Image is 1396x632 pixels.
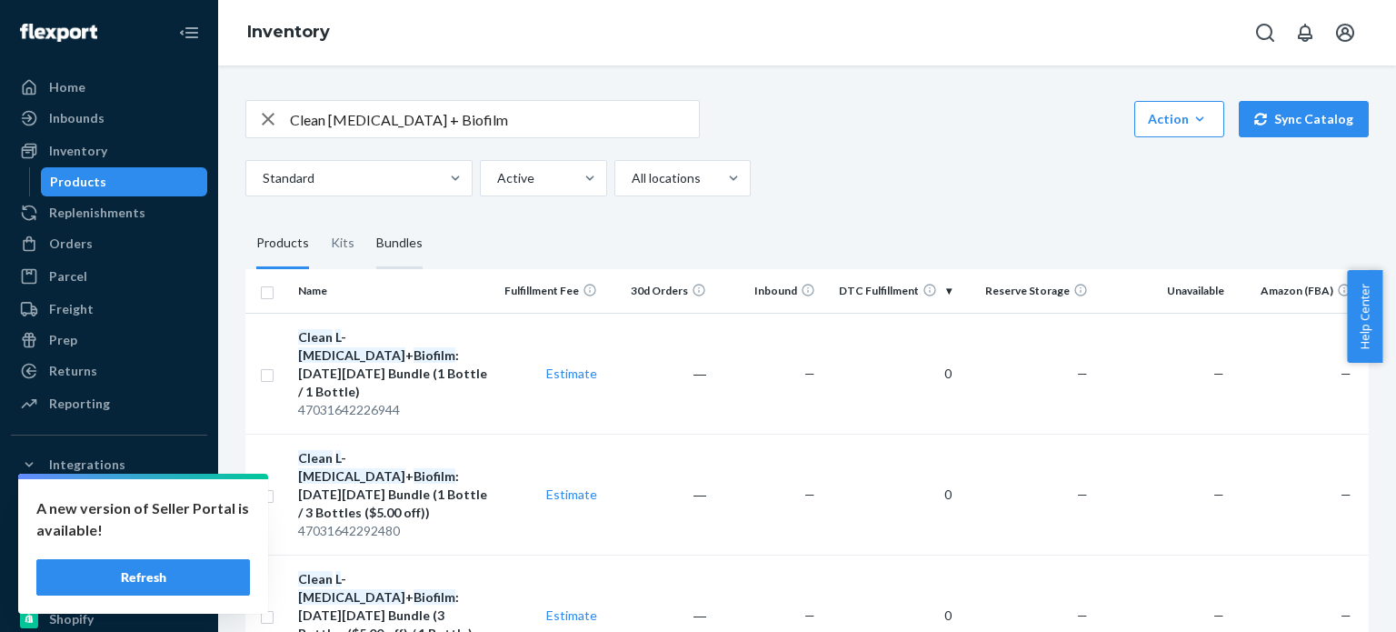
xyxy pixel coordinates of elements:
[11,198,207,227] a: Replenishments
[298,522,488,540] div: 47031642292480
[1341,366,1351,381] span: —
[298,468,405,484] em: [MEDICAL_DATA]
[1077,487,1088,502] span: —
[1077,366,1088,381] span: —
[11,104,207,133] a: Inbounds
[11,389,207,418] a: Reporting
[298,328,488,401] div: - + : [DATE][DATE] Bundle (1 Bottle / 1 Bottle)
[11,543,207,572] a: eBay
[630,169,632,187] input: All locations
[804,487,815,502] span: —
[1213,366,1224,381] span: —
[1213,607,1224,623] span: —
[376,218,423,269] div: Bundles
[298,347,405,363] em: [MEDICAL_DATA]
[11,356,207,386] a: Returns
[1341,607,1351,623] span: —
[823,269,959,313] th: DTC Fulfillment
[1095,269,1231,313] th: Unavailable
[414,589,455,605] em: Biofilm
[49,267,87,286] div: Parcel
[1213,487,1224,502] span: —
[298,449,488,522] div: - + : [DATE][DATE] Bundle (1 Bottle / 3 Bottles ($5.00 off))
[414,347,455,363] em: Biofilm
[1247,15,1283,51] button: Open Search Box
[49,362,97,380] div: Returns
[298,589,405,605] em: [MEDICAL_DATA]
[11,229,207,258] a: Orders
[331,218,354,269] div: Kits
[49,331,77,349] div: Prep
[335,329,341,345] em: L
[298,329,333,345] em: Clean
[11,326,207,355] a: Prep
[49,78,85,96] div: Home
[1148,110,1211,128] div: Action
[1327,15,1363,51] button: Open account menu
[959,269,1095,313] th: Reserve Storage
[1347,270,1382,363] button: Help Center
[546,487,597,502] a: Estimate
[41,167,208,196] a: Products
[298,571,333,587] em: Clean
[291,269,495,313] th: Name
[20,24,97,42] img: Flexport logo
[1077,607,1088,623] span: —
[823,434,959,555] td: 0
[49,204,145,222] div: Replenishments
[546,366,597,381] a: Estimate
[49,456,125,474] div: Integrations
[335,450,341,466] em: L
[1287,15,1323,51] button: Open notifications
[495,169,497,187] input: Active
[171,15,207,51] button: Close Navigation
[50,173,106,191] div: Products
[11,73,207,102] a: Home
[233,6,344,59] ol: breadcrumbs
[290,101,699,137] input: Search inventory by name or sku
[11,262,207,291] a: Parcel
[713,269,823,313] th: Inbound
[604,434,713,555] td: ―
[804,366,815,381] span: —
[11,295,207,324] a: Freight
[261,169,263,187] input: Standard
[804,607,815,623] span: —
[298,401,488,419] div: 47031642226944
[604,313,713,434] td: ―
[414,468,455,484] em: Biofilm
[49,395,110,413] div: Reporting
[49,300,94,318] div: Freight
[36,559,250,596] button: Refresh
[1231,269,1359,313] th: Amazon (FBA)
[247,22,330,42] a: Inventory
[298,450,333,466] em: Clean
[49,235,93,253] div: Orders
[495,269,604,313] th: Fulfillment Fee
[11,450,207,479] button: Integrations
[11,574,207,603] a: Shein
[11,136,207,166] a: Inventory
[1239,101,1369,137] button: Sync Catalog
[1134,101,1224,137] button: Action
[49,109,105,127] div: Inbounds
[546,607,597,623] a: Estimate
[604,269,713,313] th: 30d Orders
[49,610,94,628] div: Shopify
[36,497,250,541] p: A new version of Seller Portal is available!
[1341,487,1351,502] span: —
[11,481,207,510] a: Wish
[49,142,107,160] div: Inventory
[256,218,309,269] div: Products
[335,571,341,587] em: L
[11,512,207,541] a: Amazon
[823,313,959,434] td: 0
